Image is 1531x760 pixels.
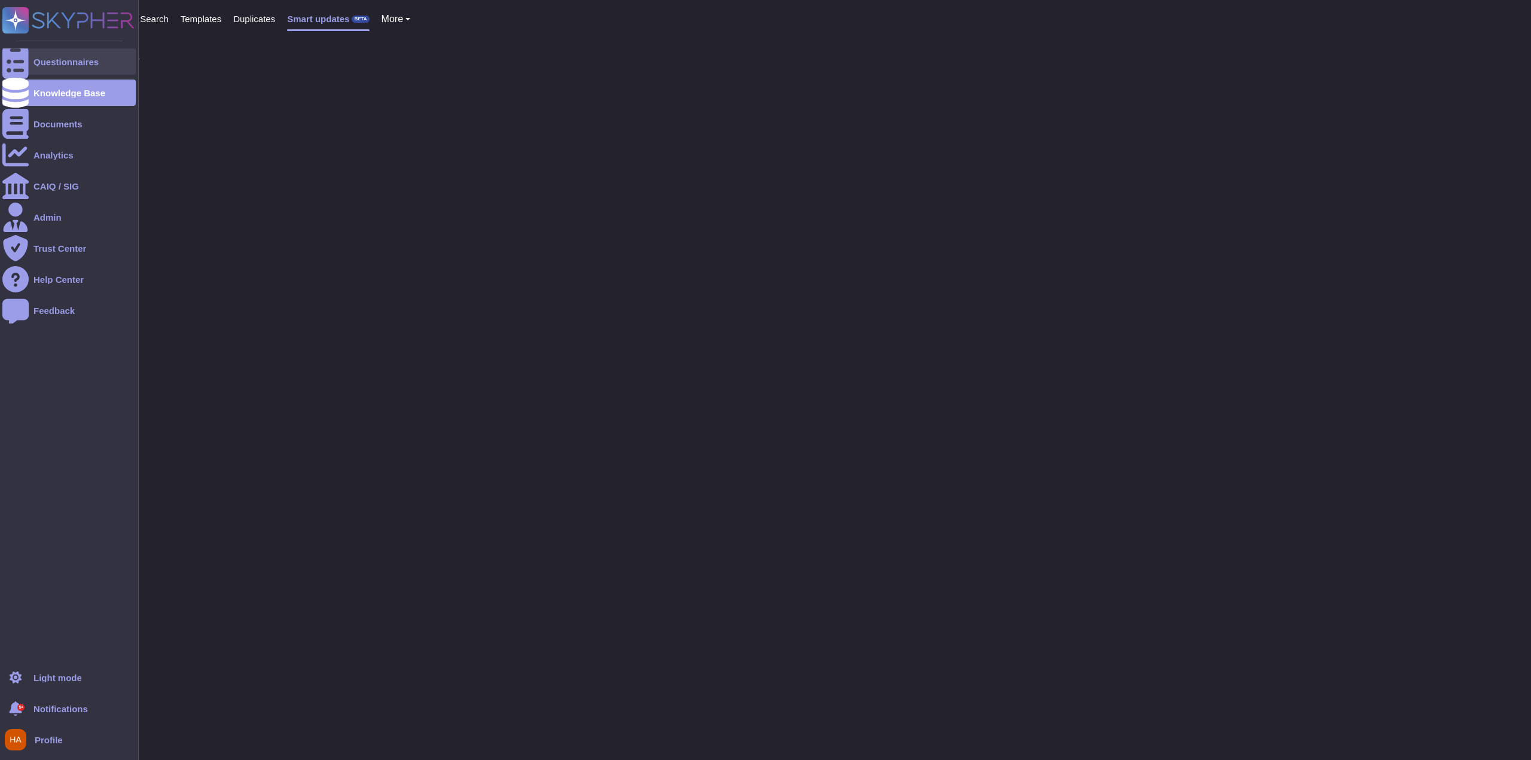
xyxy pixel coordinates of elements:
a: Questionnaires [2,48,136,75]
a: Trust Center [2,235,136,261]
span: Notifications [33,704,88,713]
span: Profile [35,735,63,744]
span: Templates [181,14,221,23]
div: Questionnaires [33,57,99,66]
button: user [2,727,35,753]
a: Knowledge Base [2,80,136,106]
button: More [382,14,411,24]
a: Admin [2,204,136,230]
div: BETA [352,16,369,23]
a: Documents [2,111,136,137]
div: 9+ [17,704,25,711]
span: More [382,14,403,24]
a: Help Center [2,266,136,292]
a: Feedback [2,297,136,323]
div: CAIQ / SIG [33,182,79,191]
div: Light mode [33,673,82,682]
div: Knowledge Base [33,88,105,97]
div: Admin [33,213,62,222]
span: Smart updates [287,14,349,23]
img: user [5,729,26,750]
div: Analytics [33,151,74,160]
div: Feedback [33,306,75,315]
span: Search [140,14,169,23]
a: CAIQ / SIG [2,173,136,199]
div: Trust Center [33,244,86,253]
a: Analytics [2,142,136,168]
div: Help Center [33,275,84,284]
span: Duplicates [233,14,275,23]
div: Documents [33,120,83,129]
